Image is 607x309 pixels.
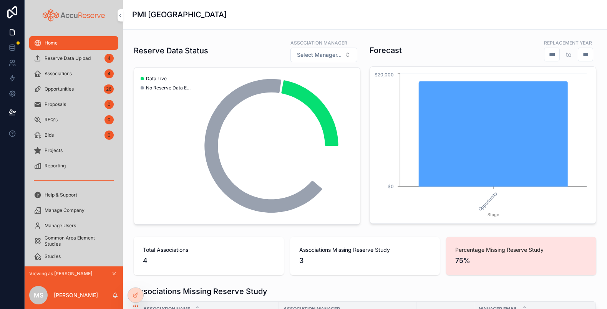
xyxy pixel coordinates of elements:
span: Total Associations [143,246,275,254]
span: Associations [45,71,72,77]
div: chart [375,71,591,219]
span: Bids [45,132,54,138]
text: Opportunity [477,191,498,212]
span: Home [45,40,58,46]
span: Manage Users [45,223,76,229]
span: Reserve Data Upload [45,55,91,61]
a: Common Area Element Studies [29,234,118,248]
span: Studies [45,253,61,259]
a: Studies [29,250,118,263]
span: 3 [299,255,431,266]
span: Proposals [45,101,66,107]
span: No Reserve Data Exists [146,85,192,91]
span: Data Live [146,76,167,82]
a: RFQ's0 [29,113,118,127]
span: 4 [143,255,275,266]
a: Manage Users [29,219,118,233]
span: Common Area Element Studies [45,235,111,247]
div: scrollable content [25,31,123,266]
span: Viewing as [PERSON_NAME] [29,271,92,277]
span: Select Manager... [297,51,342,59]
a: Manage Company [29,203,118,217]
div: 0 [104,131,114,140]
span: 75% [455,255,587,266]
span: Percentage Missing Reserve Study [455,246,587,254]
a: Reporting [29,159,118,173]
span: Help & Support [45,192,77,198]
h1: Associations Missing Reserve Study [134,286,267,297]
div: 0 [104,100,114,109]
a: Proposals0 [29,97,118,111]
h1: Reserve Data Status [134,45,208,56]
div: 4 [104,54,114,63]
div: 26 [104,84,114,94]
span: Projects [45,147,63,154]
p: to [566,50,572,59]
p: [PERSON_NAME] [54,291,98,299]
a: Opportunities26 [29,82,118,96]
a: Associations4 [29,67,118,81]
span: RFQ's [45,117,58,123]
label: Replacement Year [544,39,592,46]
a: Reserve Data Upload4 [29,51,118,65]
a: Home [29,36,118,50]
h1: Forecast [370,45,402,56]
a: Projects [29,144,118,157]
tspan: $20,000 [375,72,394,78]
a: Help & Support [29,188,118,202]
tspan: $0 [388,183,394,189]
tspan: Stage [488,212,499,217]
span: Manage Company [45,207,85,213]
span: Reporting [45,163,66,169]
span: Associations Missing Reserve Study [299,246,431,254]
button: Select Button [290,48,357,62]
a: Bids0 [29,128,118,142]
span: MS [34,291,43,300]
img: App logo [43,9,105,21]
h1: PMI [GEOGRAPHIC_DATA] [132,9,227,20]
div: chart [139,72,355,220]
label: Association Manager [290,39,347,46]
div: 4 [104,69,114,78]
span: Opportunities [45,86,74,92]
div: 0 [104,115,114,124]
